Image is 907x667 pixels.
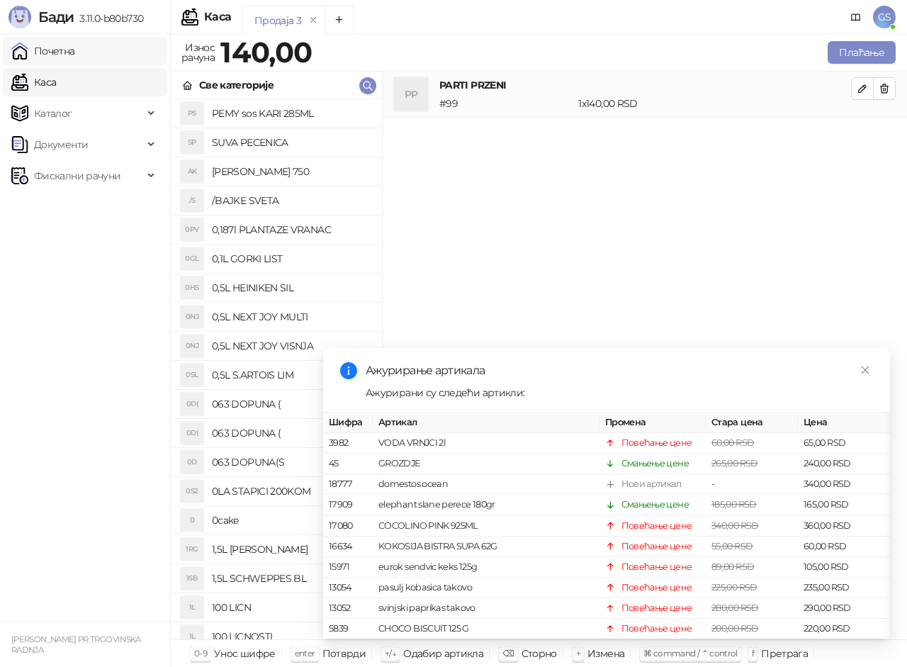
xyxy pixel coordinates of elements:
a: Почетна [11,37,75,65]
div: 1L [181,596,203,619]
span: Документи [34,130,88,159]
h4: 1,5L [PERSON_NAME] [212,538,371,561]
th: Стара цена [706,413,798,433]
span: Фискални рачуни [34,162,120,190]
span: + [576,648,580,658]
td: - [706,474,798,495]
h4: 1,5L SCHWEPPES BL [212,567,371,590]
div: Продаја 3 [254,13,301,28]
button: remove [304,14,322,26]
div: grid [171,99,382,639]
td: 17080 [323,515,373,536]
td: domestos ocean [373,474,599,495]
th: Артикал [373,413,599,433]
img: Logo [9,6,31,28]
span: 0-9 [194,648,207,658]
h4: PARTI PRZENI [439,77,851,93]
div: PS [181,102,203,125]
td: 220,00 RSD [798,619,890,639]
td: VODA VRNJCI 2l [373,433,599,454]
td: elephant slane perece 180gr [373,495,599,515]
td: 235,00 RSD [798,578,890,598]
td: 18777 [323,474,373,495]
h4: PEMY sos KARI 285ML [212,102,371,125]
small: [PERSON_NAME] PR TRGOVINSKA RADNJA [11,634,141,655]
td: 15971 [323,557,373,578]
div: Повећање цене [621,539,692,553]
td: 13054 [323,578,373,598]
div: Повећање цене [621,518,692,532]
span: f [752,648,754,658]
td: 45 [323,454,373,474]
div: Смањење цене [621,498,689,512]
th: Шифра [323,413,373,433]
div: Смањење цене [621,456,689,471]
div: Повећање цене [621,436,692,450]
h4: 0,5L HEINIKEN SIL [212,276,371,299]
div: Повећање цене [621,622,692,636]
span: 340,00 RSD [711,520,759,530]
span: 265,00 RSD [711,458,758,469]
h4: 0,5L S.ARTOIS LIM [212,364,371,386]
td: 65,00 RSD [798,433,890,454]
td: KOKOSIJA BISTRA SUPA 62G [373,536,599,556]
h4: SUVA PECENICA [212,131,371,154]
span: 3.11.0-b80b730 [74,12,143,25]
h4: 063 DOPUNA ( [212,393,371,415]
div: Повећање цене [621,601,692,615]
span: 89,00 RSD [711,561,754,572]
strong: 140,00 [220,35,312,69]
div: # 99 [436,96,575,111]
button: Плаћање [828,41,896,64]
div: Одабир артикла [403,644,483,663]
h4: /BAJKE SVETA [212,189,371,212]
div: 0D [181,451,203,473]
div: Унос шифре [214,644,276,663]
h4: 063 DOPUNA ( [212,422,371,444]
div: 0HS [181,276,203,299]
h4: 0,187l PLANTAZE VRANAC [212,218,371,241]
div: 1SB [181,567,203,590]
div: 0SL [181,364,203,386]
span: 55,00 RSD [711,540,753,551]
div: 0S2 [181,480,203,503]
span: enter [295,648,315,658]
span: ⌘ command / ⌃ control [643,648,738,658]
span: ↑/↓ [385,648,396,658]
div: Ажурирање артикала [366,362,873,379]
h4: 0,5L NEXT JOY MULTI [212,306,371,328]
span: 185,00 RSD [711,499,757,510]
span: 280,00 RSD [711,602,759,613]
span: 60,00 RSD [711,437,754,448]
div: Нови артикал [621,477,681,491]
th: Промена [599,413,706,433]
div: 1RG [181,538,203,561]
span: Бади [38,9,74,26]
div: 0 [181,509,203,532]
span: 225,00 RSD [711,582,757,593]
button: Add tab [325,6,354,34]
span: close [860,365,870,375]
span: ⌫ [502,648,514,658]
div: Износ рачуна [179,38,218,67]
td: eurok sendvic keks 125g [373,557,599,578]
td: 105,00 RSD [798,557,890,578]
div: Сторно [522,644,557,663]
div: Претрага [761,644,808,663]
td: GROZDJE [373,454,599,474]
div: Каса [204,11,231,23]
div: Повећање цене [621,560,692,574]
h4: 0cake [212,509,371,532]
td: 3982 [323,433,373,454]
div: 1 x 140,00 RSD [575,96,854,111]
th: Цена [798,413,890,433]
h4: 0LA STAPICI 200KOM [212,480,371,503]
div: 0D( [181,393,203,415]
td: 165,00 RSD [798,495,890,515]
div: 0D( [181,422,203,444]
span: GS [873,6,896,28]
td: 340,00 RSD [798,474,890,495]
td: CHOCO BISCUIT 125 G [373,619,599,639]
h4: 0,5L NEXT JOY VISNJA [212,335,371,357]
td: 13052 [323,598,373,619]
